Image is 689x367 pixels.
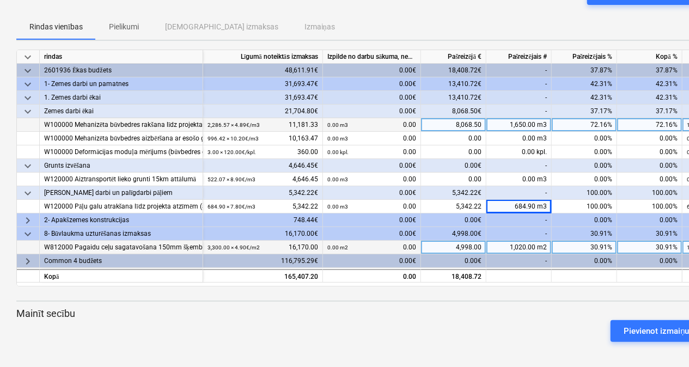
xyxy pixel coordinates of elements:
[486,200,552,213] div: 684.90 m3
[486,213,552,227] div: -
[203,186,323,200] div: 5,342.22€
[421,186,486,200] div: 5,342.22€
[552,77,617,91] div: 42.31%
[617,254,682,268] div: 0.00%
[552,50,617,64] div: Pašreizējais %
[44,241,198,254] div: W812000 Pagaidu ceļu sagatavošana 150mm šķembas no būvgružu pārstrādes + geotekstīls
[486,50,552,64] div: Pašreizējais #
[552,91,617,105] div: 42.31%
[21,214,34,227] span: keyboard_arrow_right
[617,200,682,213] div: 100.00%
[486,227,552,241] div: -
[208,122,260,128] small: 2,286.57 × 4.89€ / m3
[44,227,198,241] div: 8- Būvlaukma uzturēšanas izmaksas
[486,145,552,159] div: 0.00 kpl.
[486,77,552,91] div: -
[44,91,198,105] div: 1. Zemes darbi ēkai
[327,173,416,186] div: 0.00
[421,91,486,105] div: 13,410.72€
[617,132,682,145] div: 0.00%
[486,132,552,145] div: 0.00 m3
[421,64,486,77] div: 18,408.72€
[44,105,198,118] div: Zemes darbi ēkai
[327,200,416,213] div: 0.00
[552,105,617,118] div: 37.17%
[617,91,682,105] div: 42.31%
[323,213,421,227] div: 0.00€
[617,118,682,132] div: 72.16%
[323,64,421,77] div: 0.00€
[208,176,255,182] small: 522.07 × 8.90€ / m3
[327,270,416,284] div: 0.00
[44,186,198,200] div: [PERSON_NAME] darbi un palīgdarbi pāļiem
[323,105,421,118] div: 0.00€
[327,204,348,210] small: 0.00 m3
[29,21,83,33] p: Rindas vienības
[208,204,255,210] small: 684.90 × 7.80€ / m3
[203,213,323,227] div: 748.44€
[21,64,34,77] span: keyboard_arrow_down
[44,118,198,132] div: W100000 Mehanizēta būvbedres rakšana līdz projekta atzīmei
[617,213,682,227] div: 0.00%
[617,105,682,118] div: 37.17%
[203,64,323,77] div: 48,611.91€
[323,186,421,200] div: 0.00€
[421,173,486,186] div: 0.00
[203,254,323,268] div: 116,795.29€
[44,64,198,77] div: 2601936 Ēkas budžets
[21,228,34,241] span: keyboard_arrow_down
[486,254,552,268] div: -
[486,91,552,105] div: -
[617,50,682,64] div: Kopā %
[208,173,318,186] div: 4,646.45
[323,227,421,241] div: 0.00€
[44,159,198,173] div: Grunts izvēšana
[21,255,34,268] span: keyboard_arrow_right
[109,21,139,33] p: Pielikumi
[421,132,486,145] div: 0.00
[552,186,617,200] div: 100.00%
[327,241,416,254] div: 0.00
[617,227,682,241] div: 30.91%
[44,254,198,268] div: Common 4 budžets
[617,64,682,77] div: 37.87%
[208,118,318,132] div: 11,181.33
[208,270,318,284] div: 165,407.20
[327,145,416,159] div: 0.00
[486,186,552,200] div: -
[203,227,323,241] div: 16,170.00€
[203,159,323,173] div: 4,646.45€
[421,77,486,91] div: 13,410.72€
[44,145,198,159] div: W100000 Deformācijas moduļa mērījums (būvbedres grunts pretestība)
[552,227,617,241] div: 30.91%
[327,132,416,145] div: 0.00
[40,269,203,283] div: Kopā
[552,145,617,159] div: 0.00%
[327,122,348,128] small: 0.00 m3
[323,159,421,173] div: 0.00€
[208,244,260,250] small: 3,300.00 × 4.90€ / m2
[421,269,486,283] div: 18,408.72
[44,77,198,91] div: 1- Zemes darbi un pamatnes
[486,173,552,186] div: 0.00 m3
[21,105,34,118] span: keyboard_arrow_down
[486,64,552,77] div: -
[323,254,421,268] div: 0.00€
[208,136,259,142] small: 996.42 × 10.20€ / m3
[21,187,34,200] span: keyboard_arrow_down
[552,64,617,77] div: 37.87%
[552,132,617,145] div: 0.00%
[208,145,318,159] div: 360.00
[21,78,34,91] span: keyboard_arrow_down
[617,241,682,254] div: 30.91%
[552,241,617,254] div: 30.91%
[203,91,323,105] div: 31,693.47€
[552,118,617,132] div: 72.16%
[486,118,552,132] div: 1,650.00 m3
[617,173,682,186] div: 0.00%
[421,227,486,241] div: 4,998.00€
[421,145,486,159] div: 0.00
[21,51,34,64] span: keyboard_arrow_down
[44,200,198,213] div: W120000 Pāļu galu atrakšana līdz projekta atzīmēm (ap 50cm), t.sk.būvbedres apakšas planēšana, pi...
[421,241,486,254] div: 4,998.00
